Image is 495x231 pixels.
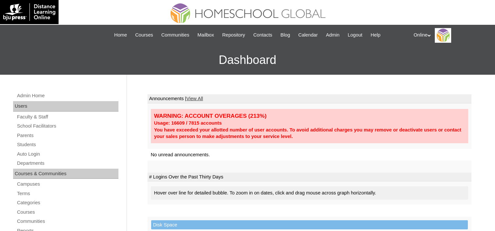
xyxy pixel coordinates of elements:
[154,120,222,126] strong: Usage: 16609 / 7815 accounts
[148,94,471,103] td: Announcements |
[154,112,465,120] div: WARNING: ACCOUNT OVERAGES (213%)
[161,31,189,39] span: Communities
[222,31,245,39] span: Repository
[16,131,118,140] a: Parents
[277,31,293,39] a: Blog
[367,31,384,39] a: Help
[16,122,118,130] a: School Facilitators
[16,92,118,100] a: Admin Home
[16,159,118,167] a: Departments
[348,31,362,39] span: Logout
[114,31,127,39] span: Home
[326,31,340,39] span: Admin
[219,31,248,39] a: Repository
[16,141,118,149] a: Students
[298,31,318,39] span: Calendar
[295,31,321,39] a: Calendar
[16,199,118,207] a: Categories
[16,208,118,216] a: Courses
[414,28,488,43] div: Online
[371,31,380,39] span: Help
[16,180,118,188] a: Campuses
[186,96,203,101] a: View All
[345,31,366,39] a: Logout
[16,150,118,158] a: Auto Login
[194,31,218,39] a: Mailbox
[148,173,471,182] td: # Logins Over the Past Thirty Days
[13,101,118,112] div: Users
[435,28,451,43] img: Online Academy
[3,45,492,75] h3: Dashboard
[198,31,214,39] span: Mailbox
[148,149,471,161] td: No unread announcements.
[135,31,153,39] span: Courses
[154,127,465,140] div: You have exceeded your allotted number of user accounts. To avoid additional charges you may remo...
[132,31,156,39] a: Courses
[16,190,118,198] a: Terms
[13,169,118,179] div: Courses & Communities
[3,3,55,21] img: logo-white.png
[280,31,290,39] span: Blog
[151,186,468,200] div: Hover over line for detailed bubble. To zoom in on dates, click and drag mouse across graph horiz...
[250,31,275,39] a: Contacts
[158,31,193,39] a: Communities
[111,31,130,39] a: Home
[151,220,468,230] td: Disk Space
[16,217,118,225] a: Communities
[253,31,272,39] span: Contacts
[323,31,343,39] a: Admin
[16,113,118,121] a: Faculty & Staff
